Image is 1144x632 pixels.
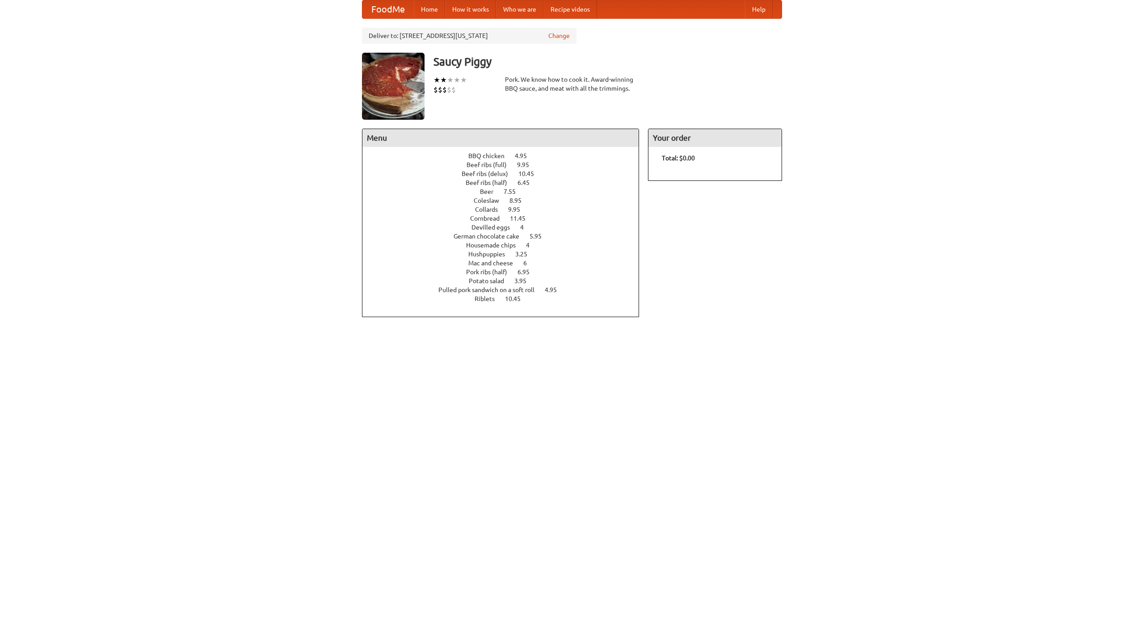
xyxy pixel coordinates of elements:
span: 4 [526,242,538,249]
span: Collards [475,206,507,213]
h4: Menu [362,129,639,147]
li: ★ [460,75,467,85]
a: Coleslaw 8.95 [474,197,538,204]
a: Housemade chips 4 [466,242,546,249]
a: BBQ chicken 4.95 [468,152,543,159]
a: Pork ribs (half) 6.95 [466,268,546,276]
a: Beef ribs (full) 9.95 [467,161,546,168]
span: Housemade chips [466,242,525,249]
span: German chocolate cake [454,233,528,240]
a: Change [548,31,570,40]
span: Hushpuppies [468,251,514,258]
li: ★ [433,75,440,85]
a: Help [745,0,773,18]
div: Pork. We know how to cook it. Award-winning BBQ sauce, and meat with all the trimmings. [505,75,639,93]
a: Beef ribs (delux) 10.45 [462,170,551,177]
span: Beef ribs (full) [467,161,516,168]
a: Mac and cheese 6 [468,259,543,267]
span: BBQ chicken [468,152,513,159]
a: Collards 9.95 [475,206,537,213]
span: 6.95 [517,268,538,276]
span: 8.95 [509,197,530,204]
li: ★ [454,75,460,85]
span: 3.25 [515,251,536,258]
span: 4.95 [545,286,566,293]
a: Potato salad 3.95 [469,277,543,285]
span: 9.95 [517,161,538,168]
a: Cornbread 11.45 [470,215,542,222]
h4: Your order [648,129,782,147]
a: FoodMe [362,0,414,18]
b: Total: $0.00 [662,155,695,162]
span: Devilled eggs [471,224,519,231]
span: Cornbread [470,215,509,222]
span: Pork ribs (half) [466,268,516,276]
span: 5.95 [530,233,551,240]
li: $ [438,85,442,95]
span: 6.45 [517,179,538,186]
li: $ [451,85,456,95]
span: 6 [523,259,536,267]
li: $ [433,85,438,95]
span: 10.45 [505,295,530,302]
img: angular.jpg [362,53,425,120]
a: Recipe videos [543,0,597,18]
a: Who we are [496,0,543,18]
span: Beef ribs (half) [466,179,516,186]
span: Beef ribs (delux) [462,170,517,177]
a: How it works [445,0,496,18]
li: $ [442,85,447,95]
a: Riblets 10.45 [475,295,537,302]
span: 9.95 [508,206,529,213]
span: 4.95 [515,152,536,159]
a: Hushpuppies 3.25 [468,251,544,258]
span: Riblets [475,295,504,302]
span: 4 [520,224,533,231]
h3: Saucy Piggy [433,53,782,71]
a: Beef ribs (half) 6.45 [466,179,546,186]
li: ★ [440,75,447,85]
span: Mac and cheese [468,259,522,267]
a: Pulled pork sandwich on a soft roll 4.95 [438,286,573,293]
span: 7.55 [504,188,525,195]
span: 3.95 [514,277,535,285]
span: 10.45 [518,170,543,177]
a: Devilled eggs 4 [471,224,540,231]
span: Beer [480,188,502,195]
li: $ [447,85,451,95]
span: Pulled pork sandwich on a soft roll [438,286,543,293]
span: Potato salad [469,277,513,285]
li: ★ [447,75,454,85]
span: Coleslaw [474,197,508,204]
a: Home [414,0,445,18]
span: 11.45 [510,215,534,222]
div: Deliver to: [STREET_ADDRESS][US_STATE] [362,28,576,44]
a: German chocolate cake 5.95 [454,233,558,240]
a: Beer 7.55 [480,188,532,195]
